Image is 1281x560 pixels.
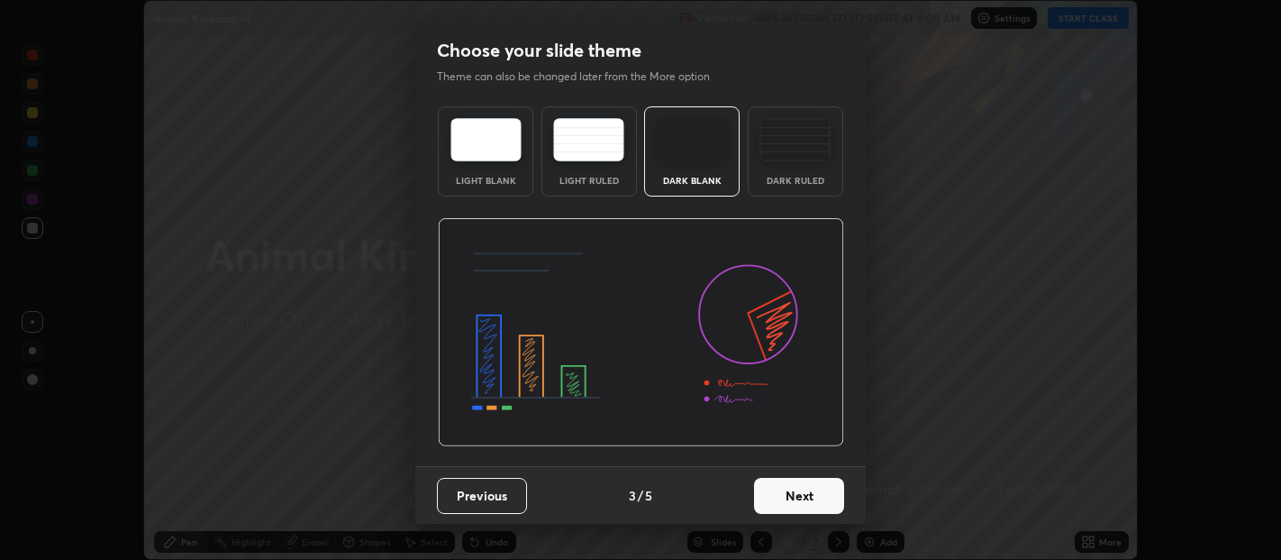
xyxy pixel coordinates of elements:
h2: Choose your slide theme [437,39,641,62]
h4: / [638,486,643,505]
div: Dark Blank [656,176,728,185]
button: Next [754,478,844,514]
img: darkThemeBanner.d06ce4a2.svg [438,218,844,447]
img: darkRuledTheme.de295e13.svg [759,118,831,161]
div: Light Blank [450,176,522,185]
h4: 3 [629,486,636,505]
div: Dark Ruled [759,176,831,185]
button: Previous [437,478,527,514]
img: lightTheme.e5ed3b09.svg [450,118,522,161]
img: lightRuledTheme.5fabf969.svg [553,118,624,161]
img: darkTheme.f0cc69e5.svg [657,118,728,161]
p: Theme can also be changed later from the More option [437,69,729,85]
h4: 5 [645,486,652,505]
div: Light Ruled [553,176,625,185]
